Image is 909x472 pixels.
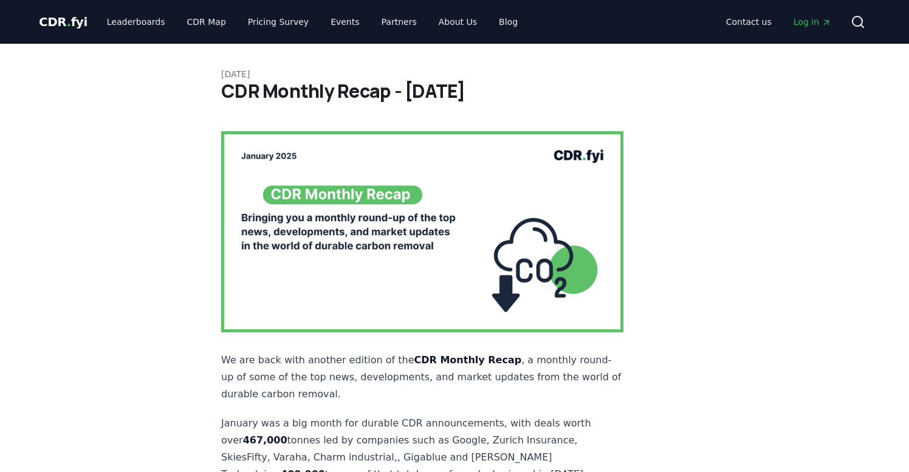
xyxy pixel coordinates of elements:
img: blog post image [221,131,623,332]
a: Partners [372,11,427,33]
a: Contact us [716,11,781,33]
strong: 467,000 [243,434,287,446]
nav: Main [97,11,527,33]
p: We are back with another edition of the , a monthly round-up of some of the top news, development... [221,352,623,403]
span: CDR fyi [39,15,87,29]
h1: CDR Monthly Recap - [DATE] [221,80,688,102]
strong: CDR Monthly Recap [414,354,522,366]
nav: Main [716,11,841,33]
a: Log in [784,11,841,33]
a: Leaderboards [97,11,175,33]
span: Log in [794,16,831,28]
span: . [67,15,71,29]
a: CDR Map [177,11,236,33]
a: Pricing Survey [238,11,318,33]
a: Blog [489,11,527,33]
p: [DATE] [221,68,688,80]
a: Events [321,11,369,33]
a: CDR.fyi [39,13,87,30]
a: About Us [429,11,487,33]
